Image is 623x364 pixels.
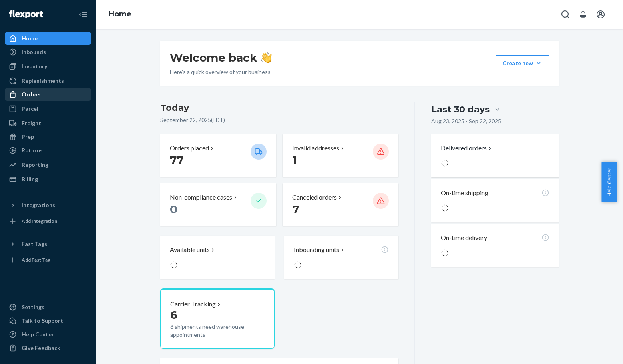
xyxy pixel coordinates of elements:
[22,218,57,224] div: Add Integration
[261,52,272,63] img: hand-wave emoji
[170,144,209,153] p: Orders placed
[22,201,55,209] div: Integrations
[170,68,272,76] p: Here’s a quick overview of your business
[22,317,63,325] div: Talk to Support
[496,55,549,71] button: Create new
[170,202,177,216] span: 0
[22,240,47,248] div: Fast Tags
[575,6,591,22] button: Open notifications
[160,102,399,114] h3: Today
[5,199,91,212] button: Integrations
[22,175,38,183] div: Billing
[5,74,91,87] a: Replenishments
[292,193,337,202] p: Canceled orders
[22,256,50,263] div: Add Fast Tag
[160,288,275,349] button: Carrier Tracking66 shipments need warehouse appointments
[5,46,91,58] a: Inbounds
[593,6,609,22] button: Open account menu
[170,245,210,254] p: Available units
[431,103,490,116] div: Last 30 days
[5,215,91,228] a: Add Integration
[283,134,398,177] button: Invalid addresses 1
[5,328,91,341] a: Help Center
[441,233,487,242] p: On-time delivery
[5,144,91,157] a: Returns
[170,300,216,309] p: Carrier Tracking
[170,323,265,339] p: 6 shipments need warehouse appointments
[5,60,91,73] a: Inventory
[9,10,43,18] img: Flexport logo
[170,153,183,167] span: 77
[5,254,91,266] a: Add Fast Tag
[22,48,46,56] div: Inbounds
[441,188,488,198] p: On-time shipping
[16,6,45,13] span: Support
[170,193,232,202] p: Non-compliance cases
[22,77,64,85] div: Replenishments
[601,162,617,202] button: Help Center
[284,236,398,279] button: Inbounding units
[431,117,501,125] p: Aug 23, 2025 - Sep 22, 2025
[5,173,91,186] a: Billing
[292,144,339,153] p: Invalid addresses
[22,34,38,42] div: Home
[102,3,138,26] ol: breadcrumbs
[22,344,60,352] div: Give Feedback
[5,342,91,354] button: Give Feedback
[5,88,91,101] a: Orders
[5,32,91,45] a: Home
[292,202,299,216] span: 7
[294,245,339,254] p: Inbounding units
[22,90,41,98] div: Orders
[5,314,91,327] button: Talk to Support
[22,133,34,141] div: Prep
[170,308,177,322] span: 6
[22,303,44,311] div: Settings
[22,119,41,127] div: Freight
[109,10,131,18] a: Home
[22,161,48,169] div: Reporting
[22,146,43,154] div: Returns
[160,134,276,177] button: Orders placed 77
[441,144,493,153] button: Delivered orders
[5,102,91,115] a: Parcel
[283,183,398,226] button: Canceled orders 7
[292,153,297,167] span: 1
[22,62,47,70] div: Inventory
[22,330,54,338] div: Help Center
[5,117,91,130] a: Freight
[5,238,91,250] button: Fast Tags
[160,183,276,226] button: Non-compliance cases 0
[75,6,91,22] button: Close Navigation
[557,6,573,22] button: Open Search Box
[5,130,91,143] a: Prep
[5,158,91,171] a: Reporting
[160,116,399,124] p: September 22, 2025 ( EDT )
[160,236,275,279] button: Available units
[5,301,91,314] a: Settings
[22,105,38,113] div: Parcel
[170,50,272,65] h1: Welcome back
